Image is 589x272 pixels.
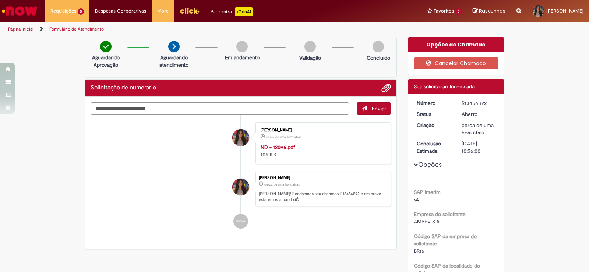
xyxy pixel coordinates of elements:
[264,182,300,187] span: cerca de uma hora atrás
[372,105,386,112] span: Enviar
[462,140,496,155] div: [DATE] 10:56:00
[236,41,248,52] img: img-circle-grey.png
[100,41,112,52] img: check-circle-green.png
[411,121,456,129] dt: Criação
[225,54,260,61] p: Em andamento
[473,8,505,15] a: Rascunhos
[411,140,456,155] dt: Conclusão Estimada
[357,102,391,115] button: Enviar
[6,22,387,36] ul: Trilhas de página
[462,99,496,107] div: R13456892
[259,191,387,202] p: [PERSON_NAME]! Recebemos seu chamado R13456892 e em breve estaremos atuando.
[232,129,249,146] div: Samantha Fernanda Malaquias Fontana
[266,135,301,139] span: cerca de uma hora atrás
[299,54,321,61] p: Validação
[434,7,454,15] span: Favoritos
[414,218,441,225] span: AMBEV S.A.
[414,57,499,69] button: Cancelar Chamado
[157,7,169,15] span: More
[8,26,33,32] a: Página inicial
[414,83,475,90] span: Sua solicitação foi enviada
[381,83,391,93] button: Adicionar anexos
[462,121,496,136] div: 28/08/2025 10:55:56
[49,26,104,32] a: Formulário de Atendimento
[462,110,496,118] div: Aberto
[91,172,391,207] li: Samantha Fernanda Malaquias Fontana
[91,115,391,236] ul: Histórico de tíquete
[261,144,383,158] div: 105 KB
[95,7,146,15] span: Despesas Corporativas
[168,41,180,52] img: arrow-next.png
[414,233,477,247] b: Código SAP da empresa do solicitante
[235,7,253,16] p: +GenAi
[78,8,84,15] span: 5
[546,8,583,14] span: [PERSON_NAME]
[261,144,295,151] a: ND - 12096.pdf
[462,122,494,136] span: cerca de uma hora atrás
[1,4,39,18] img: ServiceNow
[180,5,200,16] img: click_logo_yellow_360x200.png
[91,102,349,115] textarea: Digite sua mensagem aqui...
[88,54,124,68] p: Aguardando Aprovação
[50,7,76,15] span: Requisições
[411,99,456,107] dt: Número
[455,8,462,15] span: 5
[414,196,419,203] span: s4
[414,211,466,218] b: Empresa do solicitante
[261,128,383,133] div: [PERSON_NAME]
[304,41,316,52] img: img-circle-grey.png
[414,248,424,254] span: BR16
[373,41,384,52] img: img-circle-grey.png
[232,179,249,195] div: Samantha Fernanda Malaquias Fontana
[479,7,505,14] span: Rascunhos
[414,189,441,195] b: SAP Interim
[91,85,156,91] h2: Solicitação de numerário Histórico de tíquete
[264,182,300,187] time: 28/08/2025 10:55:56
[462,122,494,136] time: 28/08/2025 10:55:56
[156,54,192,68] p: Aguardando atendimento
[266,135,301,139] time: 28/08/2025 10:55:36
[411,110,456,118] dt: Status
[367,54,390,61] p: Concluído
[259,176,387,180] div: [PERSON_NAME]
[211,7,253,16] div: Padroniza
[408,37,504,52] div: Opções do Chamado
